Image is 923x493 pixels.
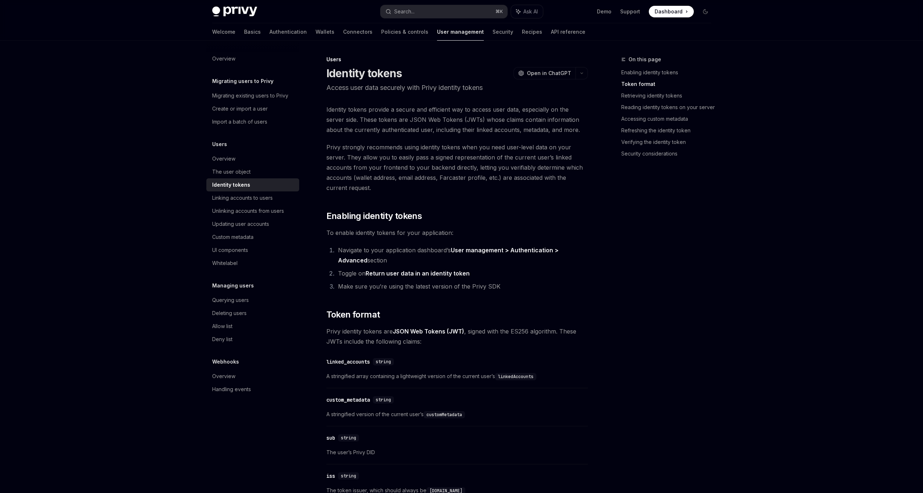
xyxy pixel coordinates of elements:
a: Security considerations [621,148,717,159]
a: Whitelabel [206,257,299,270]
strong: Return user data in an identity token [366,270,470,277]
h5: Managing users [212,281,254,290]
h5: Webhooks [212,357,239,366]
a: API reference [551,23,585,41]
span: A stringified array containing a lightweight version of the current user’s [326,372,588,381]
span: To enable identity tokens for your application: [326,228,588,238]
a: Wallets [316,23,334,41]
div: Querying users [212,296,249,304]
h1: Identity tokens [326,67,402,80]
a: Reading identity tokens on your server [621,101,717,113]
img: dark logo [212,7,257,17]
span: Token format [326,309,380,320]
span: Open in ChatGPT [527,70,571,77]
div: Unlinking accounts from users [212,207,284,215]
div: sub [326,434,335,442]
li: Navigate to your application dashboard’s section [336,245,588,265]
a: Linking accounts to users [206,191,299,204]
h5: Migrating users to Privy [212,77,273,86]
div: Deny list [212,335,232,344]
a: Recipes [522,23,542,41]
a: UI components [206,244,299,257]
a: Overview [206,370,299,383]
a: Authentication [269,23,307,41]
a: Unlinking accounts from users [206,204,299,217]
a: Demo [597,8,611,15]
a: Accessing custom metadata [621,113,717,125]
div: Deleting users [212,309,247,318]
a: Import a batch of users [206,115,299,128]
span: A stringified version of the current user’s [326,410,588,419]
a: Policies & controls [381,23,428,41]
div: Custom metadata [212,233,254,241]
span: ⌘ K [495,9,503,14]
span: string [341,473,356,479]
div: linked_accounts [326,358,370,365]
a: Identity tokens [206,178,299,191]
a: Basics [244,23,261,41]
div: Updating user accounts [212,220,269,228]
a: Retrieving identity tokens [621,90,717,101]
span: Identity tokens provide a secure and efficient way to access user data, especially on the server ... [326,104,588,135]
button: Search...⌘K [380,5,507,18]
span: Ask AI [523,8,538,15]
button: Toggle dark mode [700,6,711,17]
p: Access user data securely with Privy identity tokens [326,83,588,93]
a: Querying users [206,294,299,307]
a: Handling events [206,383,299,396]
a: Updating user accounts [206,217,299,231]
div: UI components [212,246,248,254]
div: The user object [212,167,251,176]
a: Dashboard [649,6,694,17]
span: string [376,397,391,403]
div: Users [326,56,588,63]
a: JSON Web Tokens (JWT) [393,328,464,335]
div: Whitelabel [212,259,238,268]
a: Overview [206,52,299,65]
span: Enabling identity tokens [326,210,422,222]
a: Welcome [212,23,235,41]
li: Toggle on [336,268,588,278]
div: Linking accounts to users [212,194,273,202]
button: Open in ChatGPT [514,67,576,79]
div: Overview [212,54,235,63]
div: Identity tokens [212,181,250,189]
div: Overview [212,154,235,163]
code: customMetadata [424,411,465,418]
a: Custom metadata [206,231,299,244]
span: string [341,435,356,441]
a: Allow list [206,320,299,333]
a: Migrating existing users to Privy [206,89,299,102]
span: Privy identity tokens are , signed with the ES256 algorithm. These JWTs include the following cla... [326,326,588,347]
a: Create or import a user [206,102,299,115]
a: Verifying the identity token [621,136,717,148]
span: The user’s Privy DID [326,448,588,457]
a: Security [493,23,513,41]
div: custom_metadata [326,396,370,403]
span: Dashboard [655,8,683,15]
li: Make sure you’re using the latest version of the Privy SDK [336,281,588,291]
a: The user object [206,165,299,178]
span: Privy strongly recommends using identity tokens when you need user-level data on your server. The... [326,142,588,193]
span: On this page [629,55,661,64]
a: Refreshing the identity token [621,125,717,136]
a: Overview [206,152,299,165]
button: Ask AI [511,5,543,18]
div: Import a batch of users [212,117,267,126]
div: Search... [394,7,415,16]
a: Deny list [206,333,299,346]
span: string [376,359,391,365]
div: Overview [212,372,235,381]
a: Deleting users [206,307,299,320]
a: Token format [621,78,717,90]
div: Migrating existing users to Privy [212,91,288,100]
div: iss [326,472,335,480]
div: Handling events [212,385,251,394]
a: User management [437,23,484,41]
div: Allow list [212,322,232,331]
code: linkedAccounts [495,373,536,380]
a: Connectors [343,23,372,41]
h5: Users [212,140,227,149]
a: Support [620,8,640,15]
a: Enabling identity tokens [621,67,717,78]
